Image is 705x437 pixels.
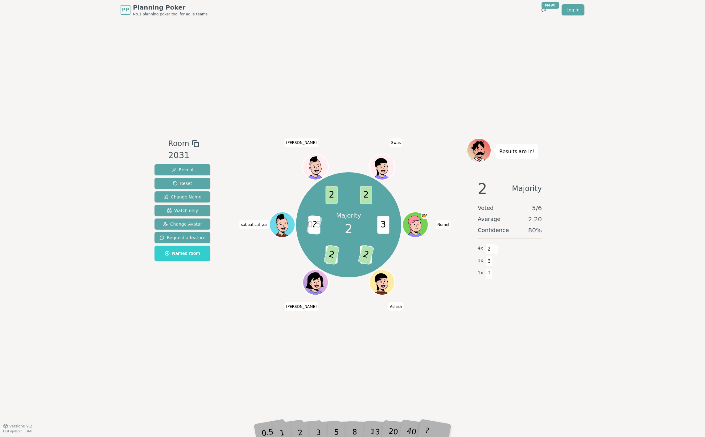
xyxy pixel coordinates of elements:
div: 2031 [168,149,199,162]
button: Reveal [155,164,210,175]
span: Last updated: [DATE] [3,430,35,433]
span: 2.20 [528,215,542,223]
button: Change Avatar [155,219,210,230]
span: Named room [165,250,200,256]
span: No.1 planning poker tool for agile teams [133,12,208,17]
span: 1 x [478,257,483,264]
span: PP [122,6,129,14]
span: Confidence [478,226,509,235]
span: Version 0.9.2 [9,424,32,429]
span: Change Name [163,194,201,200]
span: Reveal [171,167,193,173]
span: Average [478,215,501,223]
span: Click to change your name [284,139,318,147]
button: Version0.9.2 [3,424,32,429]
span: Watch only [167,207,198,214]
span: 2 [345,220,352,238]
span: 1 x [478,270,483,276]
span: Click to change your name [436,220,451,229]
span: Majority [512,181,542,196]
span: 4 x [478,245,483,252]
span: Request a feature [159,235,205,241]
button: Watch only [155,205,210,216]
span: 2 [358,244,374,265]
button: New! [538,4,549,15]
button: Change Name [155,191,210,202]
button: Request a feature [155,232,210,243]
a: Log in [562,4,584,15]
span: Click to change your name [388,302,403,311]
span: 5 / 6 [532,204,542,212]
span: 2 [325,186,337,204]
span: 2 [323,244,340,265]
p: Results are in! [499,147,535,156]
span: Click to change your name [390,139,402,147]
span: 3 [486,256,493,267]
span: 2 [486,244,493,254]
button: Reset [155,178,210,189]
button: Click to change your avatar [270,213,294,237]
span: Click to change your name [239,220,269,229]
a: PPPlanning PokerNo.1 planning poker tool for agile teams [121,3,208,17]
span: (you) [260,224,267,227]
span: 2 [360,186,372,204]
p: Majority [336,211,361,220]
span: ? [306,214,322,235]
span: Room [168,138,189,149]
span: 3 [377,216,389,234]
span: Reset [173,180,192,186]
span: ? [486,268,493,279]
span: Voted [478,204,494,212]
span: 80 % [528,226,542,235]
span: Nomel is the host [421,213,427,219]
span: 2 [478,181,487,196]
span: Click to change your name [284,302,318,311]
button: Named room [155,246,210,261]
span: Planning Poker [133,3,208,12]
div: New! [542,2,559,9]
span: Change Avatar [163,221,202,227]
